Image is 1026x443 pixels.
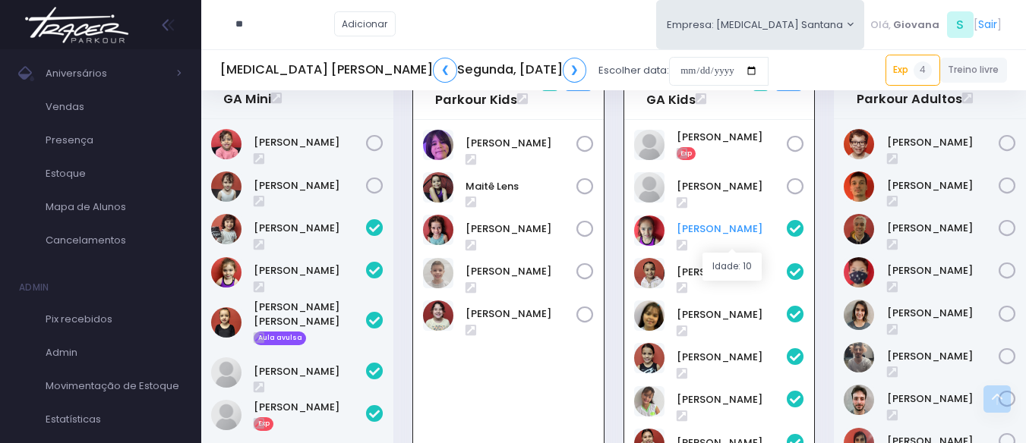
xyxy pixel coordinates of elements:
img: Victoria Franco [423,300,453,331]
a: Sair [978,17,997,33]
a: [PERSON_NAME] [677,221,788,237]
h4: Admin [19,272,49,303]
a: [PERSON_NAME] [677,179,788,194]
span: 4 [914,61,932,80]
a: [PERSON_NAME] [677,307,788,322]
a: [PERSON_NAME] [PERSON_NAME] [254,300,366,329]
a: [PERSON_NAME] [466,136,576,151]
img: Maria Cecília Menezes Rodrigues [211,357,242,388]
span: Olá, [870,17,891,33]
img: ANTÔNIO FRARE CLARO [423,130,453,160]
a: [PERSON_NAME] [254,364,366,379]
div: [ ] [864,8,1007,42]
a: [PERSON_NAME] [677,350,788,365]
div: Idade: 10 [702,253,762,281]
img: Gustavo Gaiot [844,257,874,287]
span: Presença [46,130,182,150]
span: Mapa de Alunos [46,197,182,217]
img: Beatriz Rocha Stein [211,214,242,244]
img: Isadora Rocha de Campos [634,172,665,203]
a: [PERSON_NAME] [887,263,999,278]
h5: [MEDICAL_DATA] [PERSON_NAME] Segunda, [DATE] [220,58,586,83]
a: [PERSON_NAME] [887,391,999,407]
span: Aniversários [46,64,167,83]
img: Manoela mafra [423,215,453,245]
img: Davi Ikeda Gozzi [844,129,874,159]
img: BEATRIZ PIVATO [634,215,665,246]
img: Vittória Martins Ferreira [634,386,665,416]
img: Rafael Eiras Freitas [844,385,874,415]
a: Exp4 [886,55,940,85]
img: Heloísa vieira alves [634,130,665,160]
img: Maitê Lens [423,172,453,203]
a: [PERSON_NAME] [677,265,788,280]
a: [PERSON_NAME] [887,349,999,364]
a: [PERSON_NAME] [254,135,366,150]
a: ❮ [433,58,457,83]
span: Movimentação de Estoque [46,376,182,396]
a: 20:30Parkour Adultos [857,77,962,107]
img: Guilherme D'Oswaldo [844,214,874,244]
a: [PERSON_NAME] [887,135,999,150]
img: Carolina Lima Trindade [634,258,665,288]
a: Treino livre [940,58,1008,83]
a: [PERSON_NAME] [254,263,366,278]
span: Estoque [46,164,182,184]
img: Pedro Ferreirinho [844,342,874,372]
a: [PERSON_NAME] [466,221,576,237]
a: [PERSON_NAME] [254,400,366,415]
span: Estatísticas [46,410,182,429]
img: Manuela Martins Barrachino Fontana [211,307,242,338]
a: [PERSON_NAME] [254,221,366,236]
a: ❯ [563,58,587,83]
span: Vendas [46,97,182,117]
a: Adicionar [334,11,396,36]
a: [PERSON_NAME] [466,264,576,279]
a: 19:30Parkour Kids [435,77,517,108]
img: Paloma Botana [844,300,874,330]
img: Marina Bravo Tavares de Lima [634,343,665,373]
img: Laura Voccio [211,257,242,287]
img: Pedro Barsi [423,258,453,288]
span: Giovana [893,17,939,33]
a: Maitê Lens [466,179,576,194]
a: [PERSON_NAME] [677,130,788,145]
a: [PERSON_NAME] [887,221,999,236]
a: 19:30GA Kids [646,77,696,108]
a: [PERSON_NAME] [677,392,788,407]
img: Marianne Damasceno [634,300,665,331]
span: S [947,11,974,38]
img: Alice Bento jaber [211,129,242,159]
a: [PERSON_NAME] [887,178,999,193]
a: [PERSON_NAME] [887,306,999,321]
a: 18:30GA Mini [223,77,271,107]
span: Cancelamentos [46,231,182,250]
img: Izzie de Souza Santiago Pinheiro [211,171,242,202]
div: Escolher data: [220,53,769,88]
a: [PERSON_NAME] [466,306,576,322]
img: Felipe Freire [844,171,874,202]
span: Admin [46,343,182,363]
img: Rafaela Galera Ferracini [211,400,242,430]
span: Pix recebidos [46,309,182,329]
span: Aula avulsa [254,331,306,345]
a: [PERSON_NAME] [254,178,366,193]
